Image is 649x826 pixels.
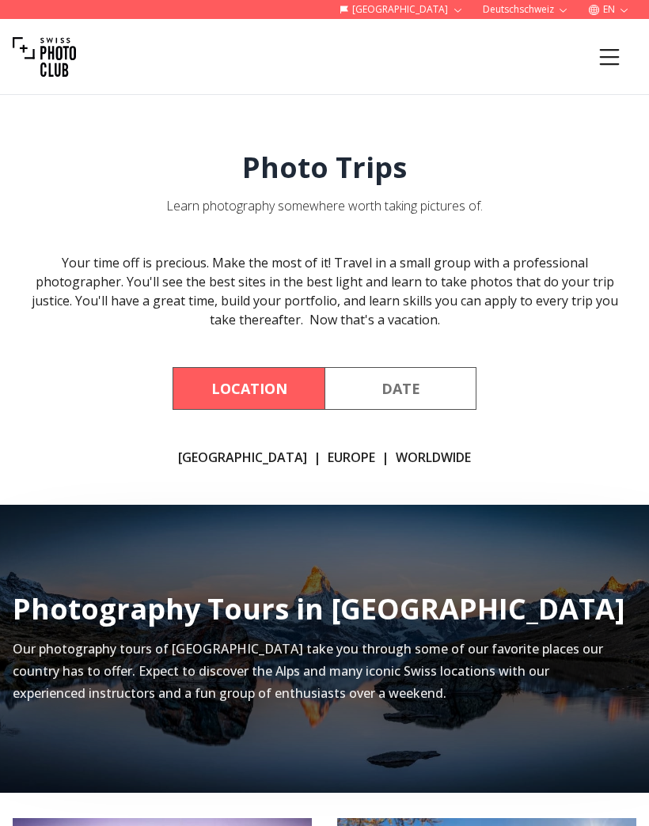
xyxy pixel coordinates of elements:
[396,448,471,467] a: Worldwide
[242,152,407,184] h1: Photo Trips
[13,640,603,702] span: Our photography tours of [GEOGRAPHIC_DATA] take you through some of our favorite places our count...
[13,25,76,89] img: Swiss photo club
[13,593,625,625] h2: Photography Tours in [GEOGRAPHIC_DATA]
[21,253,628,329] div: Your time off is precious. Make the most of it! Travel in a small group with a professional photo...
[324,367,476,410] button: By Date
[173,367,324,410] button: By Location
[583,30,636,84] button: Menu
[178,448,307,467] a: [GEOGRAPHIC_DATA]
[178,448,471,467] div: | |
[166,196,483,215] div: Learn photography somewhere worth taking pictures of.
[328,448,375,467] a: Europe
[173,367,476,410] div: Course filter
